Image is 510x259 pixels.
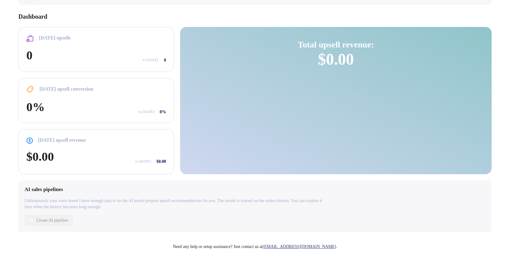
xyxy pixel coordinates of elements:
span: [DATE] upsell conversion [40,86,93,92]
span: [DATE] upsell revenue [38,137,86,143]
h2: Dashboard [18,13,47,20]
h2: Total upsell revenue: [298,39,374,50]
span: 0% [160,110,166,114]
a: [EMAIL_ADDRESS][DOMAIN_NAME] [263,244,336,249]
span: $0.00 [157,159,166,164]
span: 0 [164,58,166,62]
small: vs [DATE]: [142,58,159,62]
span: Unfortunately your store doesn’t have enough data to let the AI model prepare upsell recommendati... [25,198,322,209]
span: 0 [26,47,94,63]
div: Need any help or setup assistance? Just contact us at [173,243,337,250]
small: vs [DATE]: [138,110,155,114]
span: $0.00 [298,50,374,69]
span: . [263,244,337,249]
small: vs [DATE]: [135,160,152,163]
span: AI sales pipelines [25,186,63,192]
span: 0% [26,99,94,115]
span: $0.00 [26,149,94,165]
span: [DATE] upsells [39,35,71,41]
